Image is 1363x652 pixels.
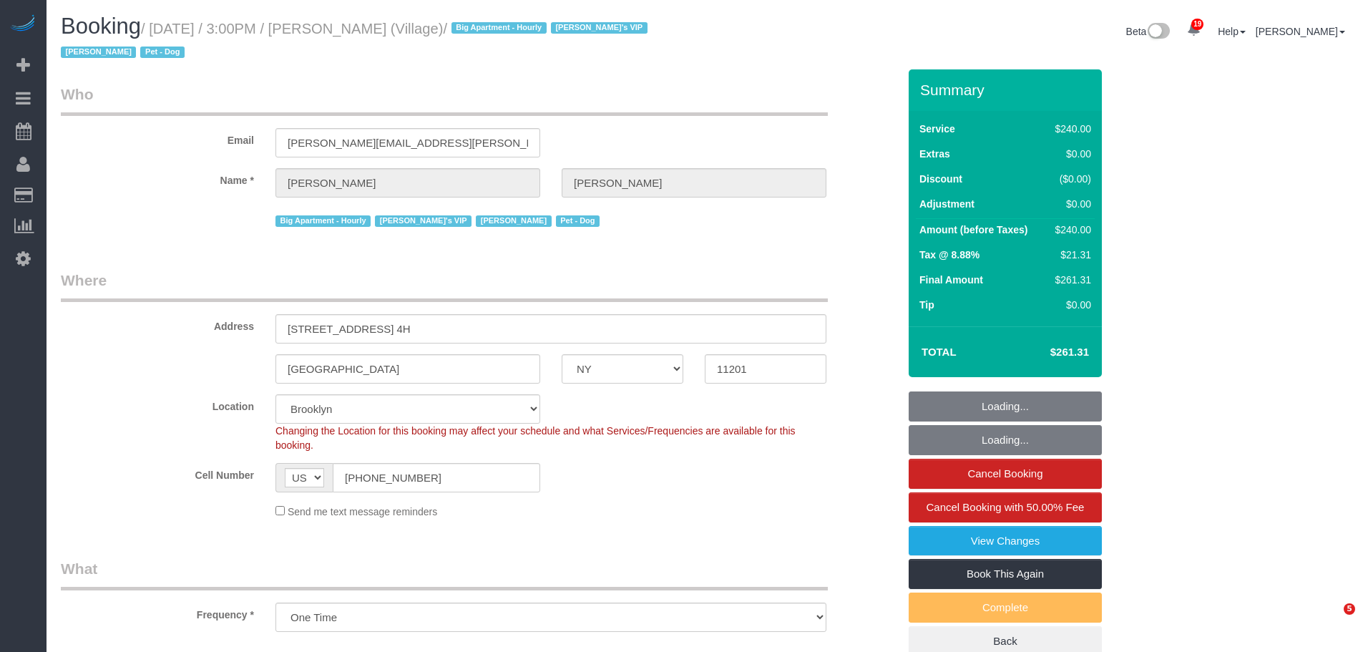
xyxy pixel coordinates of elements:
span: Cancel Booking with 50.00% Fee [927,501,1085,513]
label: Adjustment [919,197,974,211]
input: Cell Number [333,463,540,492]
div: $240.00 [1050,122,1091,136]
span: Big Apartment - Hourly [451,22,547,34]
label: Discount [919,172,962,186]
label: Extras [919,147,950,161]
legend: Where [61,270,828,302]
span: Booking [61,14,141,39]
input: Zip Code [705,354,826,384]
div: $0.00 [1050,147,1091,161]
legend: Who [61,84,828,116]
label: Final Amount [919,273,983,287]
iframe: Intercom live chat [1314,603,1349,638]
span: [PERSON_NAME]'s VIP [551,22,648,34]
label: Frequency * [50,603,265,622]
span: 19 [1191,19,1203,30]
label: Address [50,314,265,334]
a: 19 [1180,14,1208,46]
label: Name * [50,168,265,188]
h4: $261.31 [1007,346,1089,359]
div: $240.00 [1050,223,1091,237]
label: Email [50,128,265,147]
a: Help [1218,26,1246,37]
span: Pet - Dog [140,47,184,58]
a: [PERSON_NAME] [1256,26,1345,37]
a: Cancel Booking [909,459,1102,489]
label: Service [919,122,955,136]
div: $21.31 [1050,248,1091,262]
input: City [275,354,540,384]
label: Amount (before Taxes) [919,223,1027,237]
legend: What [61,558,828,590]
div: $0.00 [1050,197,1091,211]
a: Beta [1126,26,1171,37]
img: Automaid Logo [9,14,37,34]
label: Tip [919,298,934,312]
input: Email [275,128,540,157]
div: ($0.00) [1050,172,1091,186]
input: Last Name [562,168,826,198]
label: Tax @ 8.88% [919,248,979,262]
a: Cancel Booking with 50.00% Fee [909,492,1102,522]
div: $261.31 [1050,273,1091,287]
a: Book This Again [909,559,1102,589]
input: First Name [275,168,540,198]
strong: Total [922,346,957,358]
span: Changing the Location for this booking may affect your schedule and what Services/Frequencies are... [275,425,796,451]
img: New interface [1146,23,1170,42]
span: Pet - Dog [556,215,600,227]
a: View Changes [909,526,1102,556]
span: Big Apartment - Hourly [275,215,371,227]
span: [PERSON_NAME]'s VIP [375,215,472,227]
span: 5 [1344,603,1355,615]
span: [PERSON_NAME] [61,47,136,58]
div: $0.00 [1050,298,1091,312]
span: [PERSON_NAME] [476,215,551,227]
small: / [DATE] / 3:00PM / [PERSON_NAME] (Village) [61,21,652,61]
span: Send me text message reminders [288,506,437,517]
label: Location [50,394,265,414]
label: Cell Number [50,463,265,482]
h3: Summary [920,82,1095,98]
